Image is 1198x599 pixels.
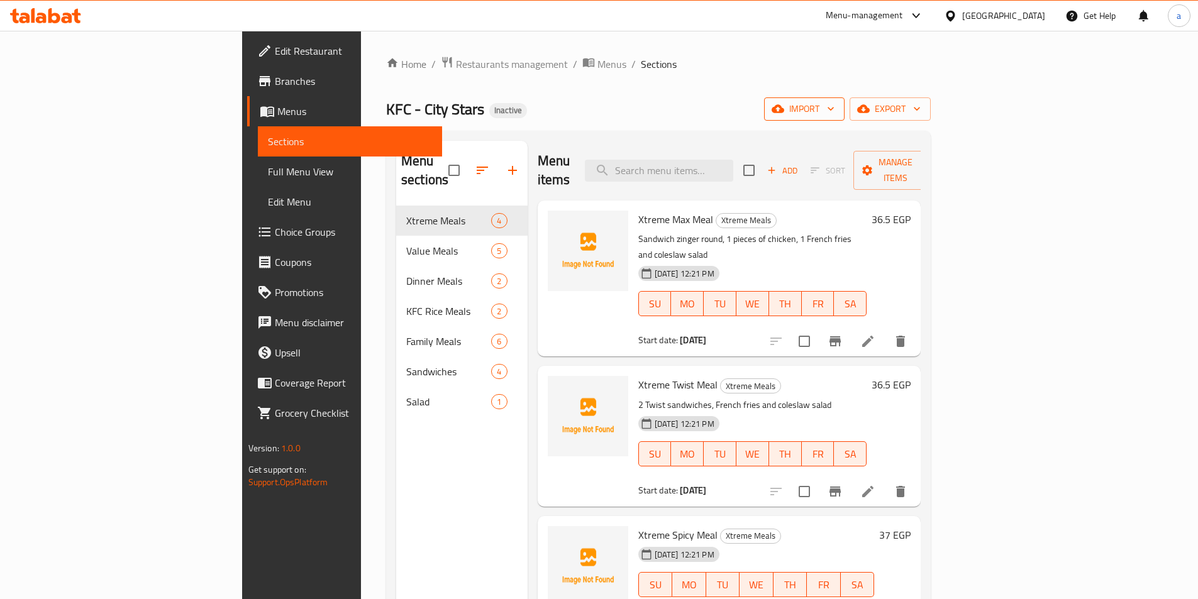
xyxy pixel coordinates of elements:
span: Start date: [638,332,679,348]
span: WE [745,576,768,594]
span: SA [839,445,862,463]
span: Version: [248,440,279,456]
a: Choice Groups [247,217,442,247]
span: FR [807,445,829,463]
div: Value Meals5 [396,236,528,266]
span: Edit Menu [268,194,432,209]
span: Sort sections [467,155,497,185]
button: SA [834,291,867,316]
div: KFC Rice Meals [406,304,491,319]
span: Sandwiches [406,364,491,379]
span: Xtreme Meals [716,213,776,228]
nav: breadcrumb [386,56,931,72]
span: Select to update [791,328,818,354]
a: Restaurants management [441,56,568,72]
span: Value Meals [406,243,491,258]
span: [DATE] 12:21 PM [650,418,719,430]
span: [DATE] 12:21 PM [650,549,719,561]
h6: 37 EGP [879,526,911,544]
div: items [491,334,507,349]
a: Coupons [247,247,442,277]
span: TH [774,445,797,463]
span: Xtreme Max Meal [638,210,713,229]
span: SU [644,576,667,594]
button: FR [807,572,841,597]
span: Add [765,163,799,178]
a: Edit menu item [860,334,875,349]
li: / [573,57,577,72]
a: Edit Restaurant [247,36,442,66]
span: TU [709,445,731,463]
span: Dinner Meals [406,273,491,289]
span: 1.0.0 [281,440,301,456]
a: Support.OpsPlatform [248,474,328,490]
div: Xtreme Meals4 [396,206,528,236]
h2: Menu items [538,151,570,189]
button: import [764,97,845,121]
span: Sections [268,134,432,149]
span: Coverage Report [275,375,432,390]
nav: Menu sections [396,201,528,422]
span: 2 [492,275,506,287]
span: FR [812,576,836,594]
a: Edit Menu [258,187,442,217]
div: items [491,213,507,228]
span: Family Meals [406,334,491,349]
span: TH [774,295,797,313]
div: items [491,273,507,289]
span: Coupons [275,255,432,270]
button: MO [672,572,706,597]
span: 2 [492,305,506,317]
img: Xtreme Twist Meal [548,376,628,456]
button: MO [671,291,704,316]
span: MO [676,295,699,313]
span: Edit Restaurant [275,43,432,58]
button: SA [841,572,875,597]
div: Xtreme Meals [716,213,777,228]
input: search [585,160,733,182]
a: Coverage Report [247,368,442,398]
a: Branches [247,66,442,96]
button: delete [885,476,916,507]
button: Branch-specific-item [820,476,850,507]
a: Menus [247,96,442,126]
div: Inactive [489,103,527,118]
span: Menu disclaimer [275,315,432,330]
span: Manage items [863,155,928,186]
button: SA [834,441,867,466]
div: Sandwiches4 [396,356,528,387]
p: Sandwich zinger round, 1 pieces of chicken, 1 French fries and coleslaw salad [638,231,867,263]
a: Upsell [247,338,442,368]
span: Choice Groups [275,224,432,239]
span: Select all sections [441,157,467,184]
button: Add [762,161,802,180]
span: TH [779,576,802,594]
span: Upsell [275,345,432,360]
span: Select section first [802,161,853,180]
button: TU [704,291,736,316]
button: TU [706,572,740,597]
span: Grocery Checklist [275,405,432,420]
span: Xtreme Meals [721,379,780,393]
span: Full Menu View [268,164,432,179]
div: items [491,364,507,379]
span: Menus [277,104,432,119]
a: Menu disclaimer [247,307,442,338]
div: Salad [406,394,491,409]
span: Xtreme Meals [406,213,491,228]
div: Menu-management [826,8,903,23]
span: a [1177,9,1181,23]
div: [GEOGRAPHIC_DATA] [962,9,1045,23]
div: items [491,394,507,409]
button: Add section [497,155,528,185]
span: import [774,101,835,117]
div: Family Meals6 [396,326,528,356]
b: [DATE] [680,332,706,348]
span: Promotions [275,285,432,300]
li: / [631,57,636,72]
button: SU [638,441,672,466]
span: Restaurants management [456,57,568,72]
